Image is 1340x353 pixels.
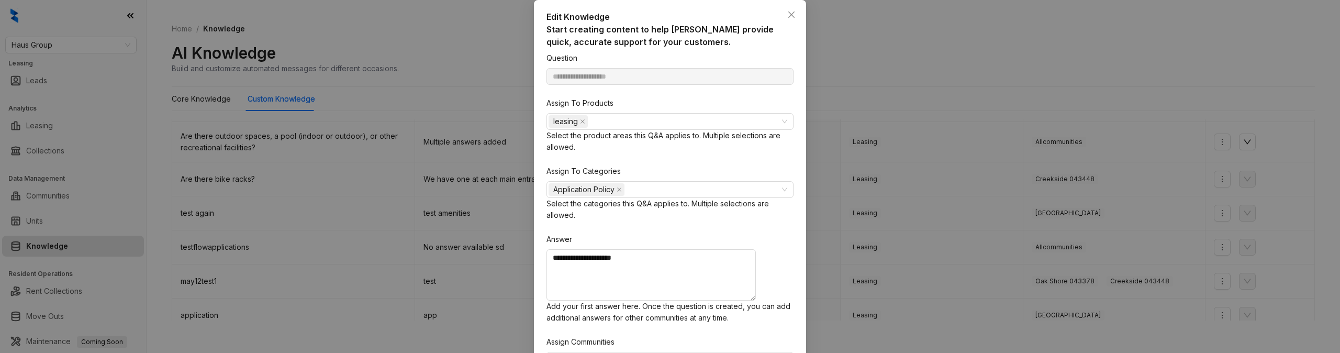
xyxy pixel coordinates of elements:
[546,301,794,324] div: Add your first answer here. Once the question is created, you can add additional answers for othe...
[549,115,588,128] span: leasing
[546,166,621,177] div: Assign To Categories
[546,336,615,348] div: Assign Communities
[553,184,615,195] span: Application Policy
[546,52,577,64] div: Question
[546,97,613,109] div: Assign To Products
[546,198,794,221] div: Select the categories this Q&A applies to. Multiple selections are allowed.
[549,183,624,196] span: Application Policy
[580,119,585,124] span: close
[546,130,794,153] div: Select the product areas this Q&A applies to. Multiple selections are allowed.
[783,6,800,23] button: Close
[546,23,794,48] div: Start creating content to help [PERSON_NAME] provide quick, accurate support for your customers.
[787,10,796,19] span: close
[617,187,622,192] span: close
[546,10,794,23] div: Edit Knowledge
[553,116,578,127] span: leasing
[546,234,572,245] div: Answer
